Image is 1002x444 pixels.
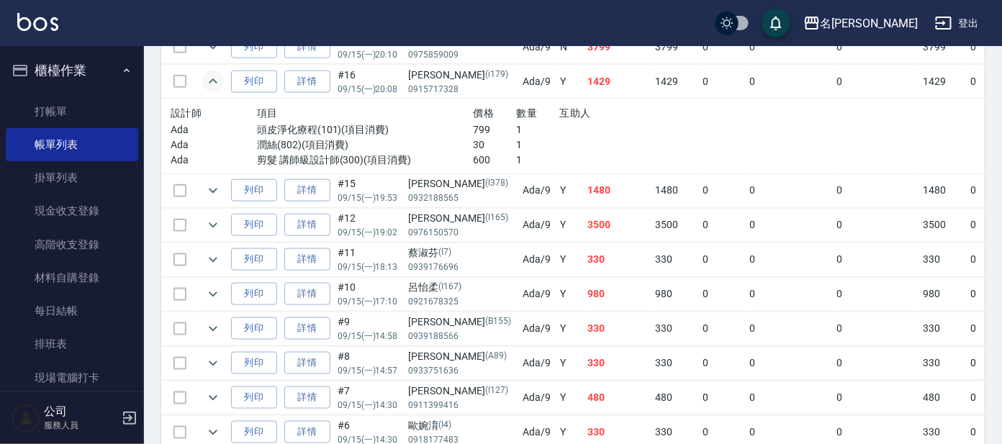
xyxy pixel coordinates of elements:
[409,68,516,83] div: [PERSON_NAME]
[651,173,699,207] td: 1480
[833,173,920,207] td: 0
[651,208,699,242] td: 3500
[284,352,330,374] a: 詳情
[474,137,517,153] p: 30
[6,128,138,161] a: 帳單列表
[284,248,330,271] a: 詳情
[284,317,330,340] a: 詳情
[920,346,967,380] td: 330
[231,386,277,409] button: 列印
[651,312,699,345] td: 330
[520,208,557,242] td: Ada /9
[231,421,277,443] button: 列印
[6,194,138,227] a: 現金收支登錄
[338,295,402,308] p: 09/15 (一) 17:10
[746,243,834,276] td: 0
[12,404,40,432] img: Person
[202,284,224,305] button: expand row
[231,179,277,201] button: 列印
[651,30,699,64] td: 3799
[284,421,330,443] a: 詳情
[520,243,557,276] td: Ada /9
[584,381,652,414] td: 480
[920,312,967,345] td: 330
[557,277,584,311] td: Y
[334,208,405,242] td: #12
[920,30,967,64] td: 3799
[699,346,746,380] td: 0
[202,353,224,374] button: expand row
[409,245,516,260] div: 蔡淑芬
[833,381,920,414] td: 0
[231,352,277,374] button: 列印
[409,399,516,412] p: 0911399416
[257,107,278,119] span: 項目
[920,243,967,276] td: 330
[920,277,967,311] td: 980
[334,312,405,345] td: #9
[517,122,560,137] p: 1
[699,65,746,99] td: 0
[557,173,584,207] td: Y
[409,48,516,61] p: 0975859009
[699,312,746,345] td: 0
[520,381,557,414] td: Ada /9
[284,71,330,93] a: 詳情
[517,107,538,119] span: 數量
[6,52,138,89] button: 櫃檯作業
[557,346,584,380] td: Y
[6,161,138,194] a: 掛單列表
[44,404,117,419] h5: 公司
[833,208,920,242] td: 0
[231,283,277,305] button: 列印
[257,122,473,137] p: 頭皮淨化療程(101)(項目消費)
[833,346,920,380] td: 0
[699,277,746,311] td: 0
[557,243,584,276] td: Y
[651,243,699,276] td: 330
[171,153,257,168] p: Ada
[409,295,516,308] p: 0921678325
[6,228,138,261] a: 高階收支登錄
[338,364,402,377] p: 09/15 (一) 14:57
[17,13,58,31] img: Logo
[520,346,557,380] td: Ada /9
[409,176,516,191] div: [PERSON_NAME]
[833,30,920,64] td: 0
[171,122,257,137] p: Ada
[334,243,405,276] td: #11
[338,260,402,273] p: 09/15 (一) 18:13
[284,283,330,305] a: 詳情
[439,245,452,260] p: (I7)
[557,312,584,345] td: Y
[338,83,402,96] p: 09/15 (一) 20:08
[334,346,405,380] td: #8
[651,277,699,311] td: 980
[560,107,591,119] span: 互助人
[485,314,511,330] p: (B155)
[334,277,405,311] td: #10
[485,384,508,399] p: (I127)
[202,36,224,58] button: expand row
[699,30,746,64] td: 0
[833,277,920,311] td: 0
[338,330,402,343] p: 09/15 (一) 14:58
[257,153,473,168] p: 剪髮 講師級設計師(300)(項目消費)
[833,65,920,99] td: 0
[699,381,746,414] td: 0
[833,312,920,345] td: 0
[833,243,920,276] td: 0
[202,249,224,271] button: expand row
[557,208,584,242] td: Y
[338,226,402,239] p: 09/15 (一) 19:02
[557,381,584,414] td: Y
[409,330,516,343] p: 0939188566
[474,107,495,119] span: 價格
[202,318,224,340] button: expand row
[409,349,516,364] div: [PERSON_NAME]
[485,349,507,364] p: (A89)
[520,30,557,64] td: Ada /9
[474,122,517,137] p: 799
[231,214,277,236] button: 列印
[557,30,584,64] td: N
